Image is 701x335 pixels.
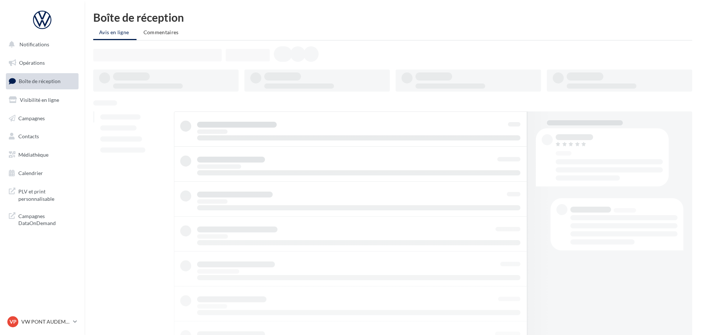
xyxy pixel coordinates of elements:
[18,152,48,158] span: Médiathèque
[4,208,80,230] a: Campagnes DataOnDemand
[4,92,80,108] a: Visibilité en ligne
[19,60,45,66] span: Opérations
[19,41,49,47] span: Notifications
[18,115,45,121] span: Campagnes
[4,165,80,181] a: Calendrier
[6,315,79,329] a: VP VW PONT AUDEMER
[4,111,80,126] a: Campagnes
[4,129,80,144] a: Contacts
[4,73,80,89] a: Boîte de réception
[19,78,61,84] span: Boîte de réception
[18,211,76,227] span: Campagnes DataOnDemand
[4,37,77,52] button: Notifications
[10,318,17,325] span: VP
[18,186,76,202] span: PLV et print personnalisable
[4,183,80,205] a: PLV et print personnalisable
[93,12,692,23] div: Boîte de réception
[18,170,43,176] span: Calendrier
[4,55,80,71] a: Opérations
[144,29,179,35] span: Commentaires
[4,147,80,163] a: Médiathèque
[20,97,59,103] span: Visibilité en ligne
[21,318,70,325] p: VW PONT AUDEMER
[18,133,39,139] span: Contacts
